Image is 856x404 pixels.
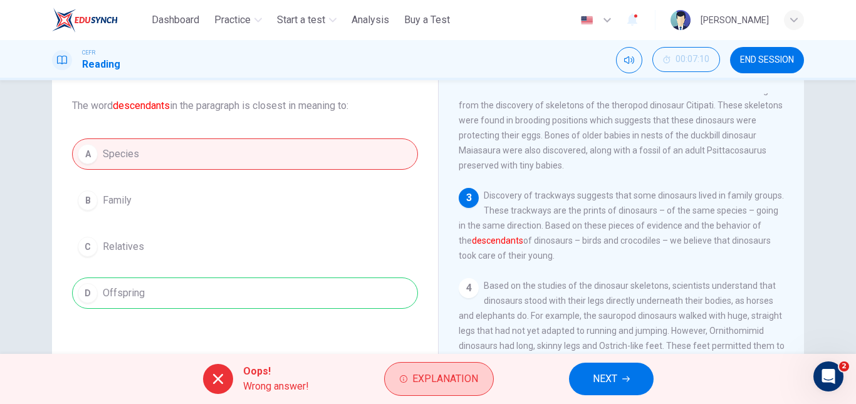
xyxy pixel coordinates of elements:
span: 00:07:10 [676,54,709,65]
iframe: Intercom live chat [813,361,843,391]
span: Discovery of trackways suggests that some dinosaurs lived in family groups. These trackways are t... [459,190,784,261]
span: Analysis [352,13,389,28]
span: NEXT [593,370,617,388]
font: descendants [472,236,523,246]
div: 3 [459,188,479,208]
span: Explanation [412,370,478,388]
span: END SESSION [740,55,794,65]
button: Practice [209,9,267,31]
span: Practice [214,13,251,28]
a: ELTC logo [52,8,147,33]
button: NEXT [569,363,654,395]
font: descendants [113,100,170,111]
img: en [579,16,595,25]
button: 00:07:10 [652,47,720,72]
div: [PERSON_NAME] [701,13,769,28]
img: Profile picture [671,10,691,30]
button: Dashboard [147,9,204,31]
span: Wrong answer! [243,379,309,394]
button: Analysis [347,9,394,31]
button: Buy a Test [399,9,455,31]
span: Important clues of dinosaur behavior include fossilized eggs and nests. There is evidence that di... [459,70,783,170]
div: 4 [459,278,479,298]
div: Hide [652,47,720,73]
img: ELTC logo [52,8,118,33]
span: 2 [839,361,849,371]
span: Oops! [243,364,309,379]
span: Start a test [277,13,325,28]
span: Based on the studies of the dinosaur skeletons, scientists understand that dinosaurs stood with t... [459,281,785,396]
button: END SESSION [730,47,804,73]
h1: Reading [82,57,120,72]
span: CEFR [82,48,95,57]
span: Buy a Test [404,13,450,28]
div: Mute [616,47,642,73]
button: Explanation [384,362,494,396]
span: Dashboard [152,13,199,28]
span: The word in the paragraph is closest in meaning to: [72,98,418,113]
button: Start a test [272,9,342,31]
